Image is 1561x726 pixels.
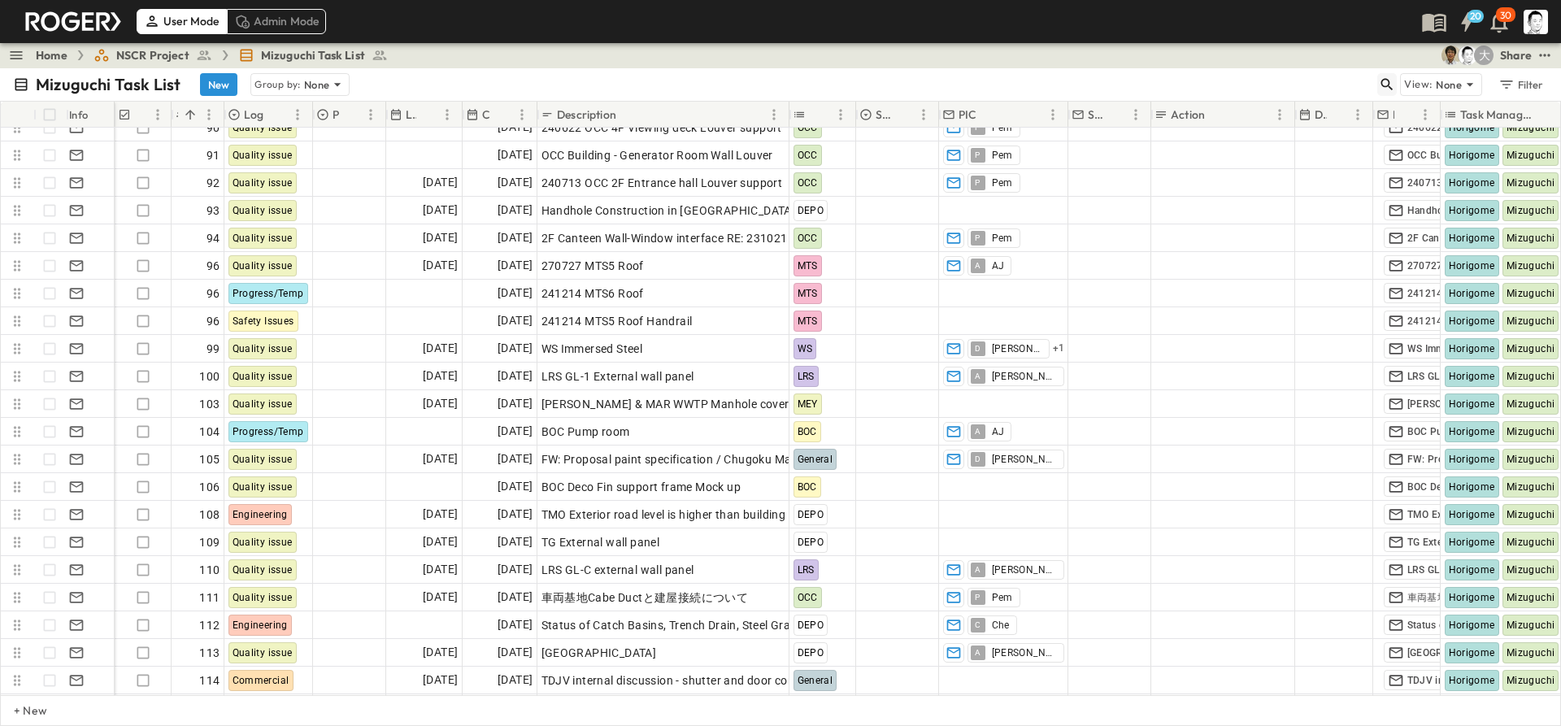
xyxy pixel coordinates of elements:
span: + 1 [1053,341,1065,357]
span: [PERSON_NAME] [992,646,1057,659]
button: Sort [267,106,285,124]
span: A [975,652,981,653]
span: Mizuguchi [1507,205,1555,216]
span: 240622 OCC 4F Viewing deck Louver support [541,120,782,136]
div: Filter [1498,76,1544,93]
nav: breadcrumbs [36,47,398,63]
p: Buildings [809,107,810,123]
button: Menu [199,105,219,124]
span: [DATE] [498,422,533,441]
span: [DATE] [498,450,533,468]
button: Sort [1108,106,1126,124]
p: 30 [1500,9,1511,22]
span: Quality issue [233,537,293,548]
span: Commercial [233,675,289,686]
span: MTS [798,288,818,299]
span: [DATE] [498,173,533,192]
div: User Mode [137,9,227,33]
span: [PERSON_NAME] & MAR WWTP Manhole cover [541,396,789,412]
span: General [798,675,833,686]
span: Mizuguchi [1507,537,1555,548]
span: TDJV internal discussion - shutter and door connections - [DATE] [541,672,885,689]
span: [DATE] [498,256,533,275]
button: Sort [135,106,153,124]
p: None [1436,76,1462,93]
span: [DATE] [498,533,533,551]
span: P [975,182,980,183]
button: Sort [1330,106,1348,124]
span: Horigome [1449,233,1495,244]
span: [DATE] [498,643,533,662]
button: Sort [813,106,831,124]
button: Menu [1043,105,1063,124]
p: Mizuguchi Task List [36,73,180,96]
span: D [975,348,981,349]
span: LRS GL-C external wall panel [541,562,694,578]
span: C [975,624,981,625]
span: Mizuguchi [1507,619,1555,631]
span: Status of Catch Basins, Trench Drain, Steel Gratings, Checkered Plate [541,617,910,633]
span: Progress/Temp [233,288,304,299]
div: 大鐘 梨湖 (oogrk-00@pub.taisei.co.jp) [1474,46,1494,65]
span: DEPO [798,205,824,216]
span: WS [798,343,813,354]
span: Quality issue [233,564,293,576]
span: [DATE] [498,228,533,247]
p: PIC [959,107,977,123]
span: Quality issue [233,343,293,354]
span: DEPO [798,537,824,548]
span: TG External wall panel [1407,536,1510,549]
span: 103 [199,396,220,412]
span: [DATE] [498,671,533,689]
span: DEPO [798,647,824,659]
span: [DATE] [498,560,533,579]
div: Info [69,92,89,137]
span: Horigome [1449,260,1495,272]
span: 106 [199,479,220,495]
span: 270727 MTS5 Roof [541,258,644,274]
span: BOC [798,426,817,437]
button: Menu [288,105,307,124]
span: Engineering [233,619,288,631]
span: Horigome [1449,371,1495,382]
span: 270727 MTS5 Roof [1407,259,1498,272]
span: Engineering [233,509,288,520]
span: 104 [199,424,220,440]
img: Profile Picture [1524,10,1548,34]
p: View: [1404,76,1433,93]
span: 91 [207,147,220,163]
button: Sort [1536,106,1554,124]
h6: 20 [1470,10,1482,23]
span: Handhole Construction in [GEOGRAPHIC_DATA] [541,202,796,219]
span: BOC [798,481,817,493]
button: 20 [1450,7,1483,37]
span: 105 [199,451,220,467]
span: Mizuguchi Task List [261,47,365,63]
span: [GEOGRAPHIC_DATA] [1407,646,1507,659]
span: OCC Building - Generator Room Wall Louver [541,147,773,163]
span: Mizuguchi [1507,122,1555,133]
button: test [1535,46,1554,65]
button: Menu [764,105,784,124]
span: [DATE] [423,201,458,220]
span: 94 [207,230,220,246]
p: + New [14,702,24,719]
p: Log [244,107,264,123]
span: Quality issue [233,233,293,244]
span: [DATE] [423,450,458,468]
span: [DATE] [498,201,533,220]
span: [DATE] [423,173,458,192]
span: Quality issue [233,592,293,603]
span: Mizuguchi [1507,454,1555,465]
span: 93 [207,202,220,219]
span: 99 [207,341,220,357]
span: NSCR Project [116,47,189,63]
span: Pem [992,121,1013,134]
span: AJ [992,425,1005,438]
span: Horigome [1449,564,1495,576]
span: Mizuguchi [1507,371,1555,382]
span: [DATE] [423,228,458,247]
span: [DATE] [423,256,458,275]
